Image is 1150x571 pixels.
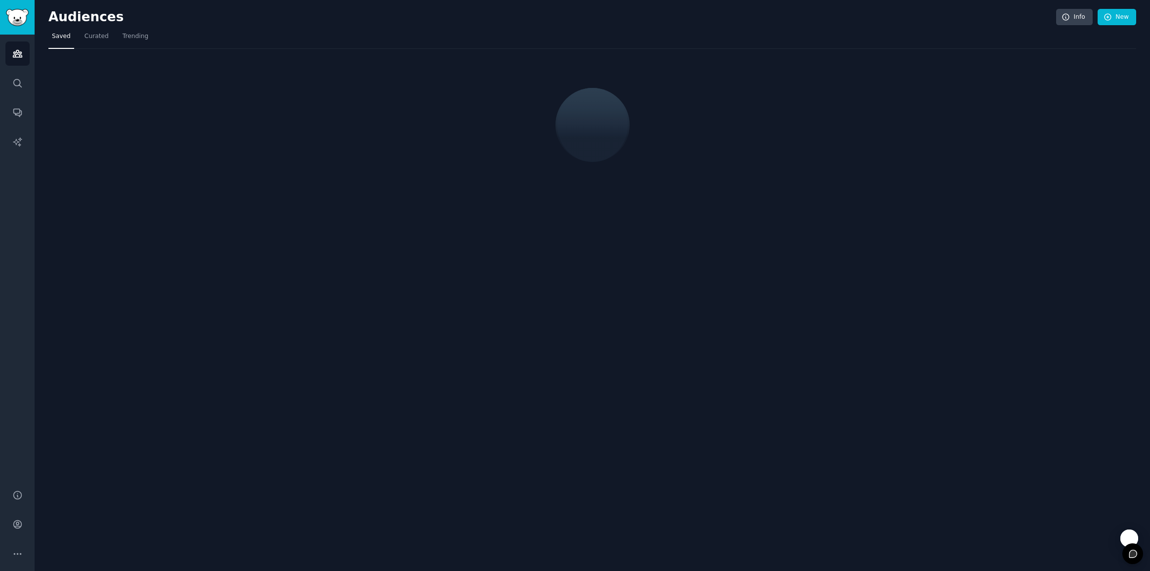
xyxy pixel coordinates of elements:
[52,32,71,41] span: Saved
[119,29,152,49] a: Trending
[1098,9,1136,26] a: New
[48,29,74,49] a: Saved
[48,9,1056,25] h2: Audiences
[1056,9,1093,26] a: Info
[123,32,148,41] span: Trending
[6,9,29,26] img: GummySearch logo
[81,29,112,49] a: Curated
[85,32,109,41] span: Curated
